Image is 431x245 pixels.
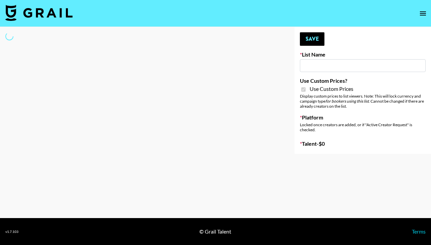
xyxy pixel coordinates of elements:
div: Locked once creators are added, or if "Active Creator Request" is checked. [300,122,426,132]
a: Terms [412,228,426,235]
button: open drawer [416,7,430,20]
button: Save [300,32,324,46]
em: for bookers using this list [325,99,369,104]
img: Grail Talent [5,5,73,21]
div: v 1.7.103 [5,230,18,234]
label: Platform [300,114,426,121]
label: Talent - $ 0 [300,140,426,147]
label: List Name [300,51,426,58]
div: Display custom prices to list viewers. Note: This will lock currency and campaign type . Cannot b... [300,94,426,109]
label: Use Custom Prices? [300,77,426,84]
span: Use Custom Prices [310,85,353,92]
div: © Grail Talent [199,228,231,235]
